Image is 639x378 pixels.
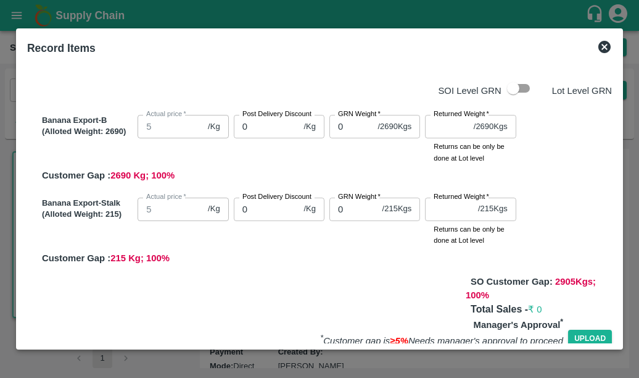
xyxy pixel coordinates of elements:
p: SOI Level GRN [438,84,501,98]
input: 0.0 [138,115,203,138]
span: Customer Gap : [42,170,110,180]
span: /Kg [303,121,316,133]
label: GRN Weight [338,109,381,119]
b: Total Sales - [471,304,542,314]
p: (Alloted Weight: 215 ) [42,209,133,220]
input: 0.0 [234,115,299,138]
label: Actual price [146,109,186,119]
p: Lot Level GRN [552,84,612,98]
input: 0.0 [234,198,299,221]
p: Banana Export-Stalk [42,198,133,209]
span: ≥5% [390,336,408,346]
span: /Kg [208,121,220,133]
b: SO Customer Gap: [471,277,553,287]
span: /Kg [303,203,316,215]
input: 0.0 [138,198,203,221]
b: Manager's Approval [474,320,564,330]
span: / 215 Kgs [382,203,412,215]
span: Upload [568,330,612,348]
label: Returned Weight [434,192,489,202]
label: Post Delivery Discount [242,192,311,202]
span: 215 Kg; 100 % [110,253,170,263]
span: / 215 Kgs [478,203,508,215]
p: (Alloted Weight: 2690 ) [42,126,133,138]
b: Record Items [27,42,96,54]
span: / 2690 Kgs [474,121,508,133]
span: Customer Gap : [42,253,110,263]
label: Post Delivery Discount [242,109,311,119]
span: /Kg [208,203,220,215]
label: Returned Weight [434,109,489,119]
span: / 2690 Kgs [377,121,411,133]
p: Returns can be only be done at Lot level [434,224,507,246]
label: Actual price [146,192,186,202]
p: Banana Export-B [42,115,133,127]
span: 2690 Kg; 100 % [110,170,175,180]
i: Customer gap is Needs manager's approval to proceed this GRN completion. [320,336,563,359]
label: GRN Weight [338,192,381,202]
p: Returns can be only be done at Lot level [434,141,507,164]
span: ₹ 0 [528,304,542,314]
